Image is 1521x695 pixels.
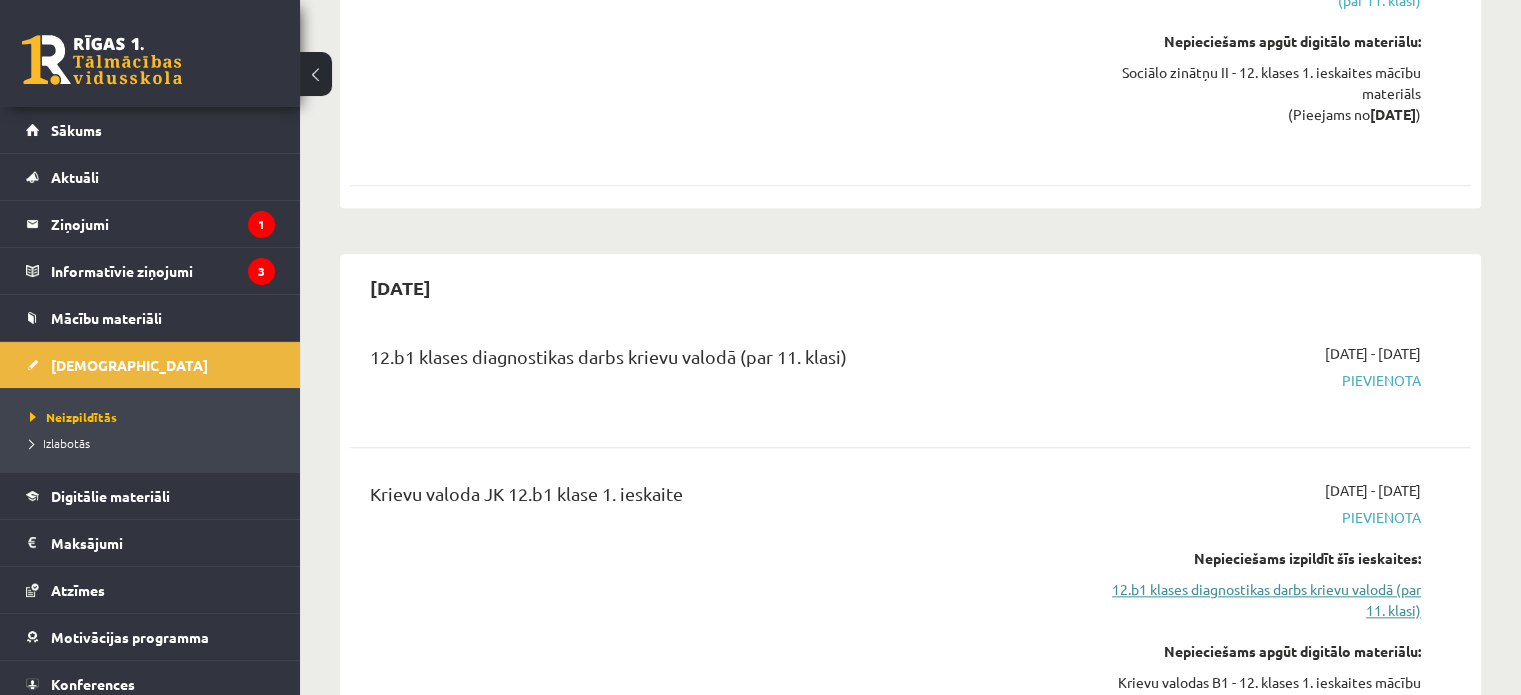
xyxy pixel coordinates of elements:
[30,408,280,426] a: Neizpildītās
[248,211,275,238] i: 1
[1325,343,1421,364] span: [DATE] - [DATE]
[51,168,99,186] span: Aktuāli
[51,248,275,294] legend: Informatīvie ziņojumi
[51,581,105,599] span: Atzīmes
[26,107,275,153] a: Sākums
[26,567,275,613] a: Atzīmes
[1091,548,1421,569] div: Nepieciešams izpildīt šīs ieskaites:
[1091,370,1421,391] span: Pievienota
[22,35,182,85] a: Rīgas 1. Tālmācības vidusskola
[26,520,275,566] a: Maksājumi
[350,264,451,311] h2: [DATE]
[1091,62,1421,125] div: Sociālo zinātņu II - 12. klases 1. ieskaites mācību materiāls (Pieejams no )
[51,520,275,566] legend: Maksājumi
[51,628,209,646] span: Motivācijas programma
[1325,480,1421,501] span: [DATE] - [DATE]
[26,614,275,660] a: Motivācijas programma
[1091,507,1421,528] span: Pievienota
[30,409,117,425] span: Neizpildītās
[51,675,135,693] span: Konferences
[248,258,275,285] i: 3
[51,121,102,139] span: Sākums
[1091,641,1421,662] div: Nepieciešams apgūt digitālo materiālu:
[51,201,275,247] legend: Ziņojumi
[370,343,1061,380] div: 12.b1 klases diagnostikas darbs krievu valodā (par 11. klasi)
[26,201,275,247] a: Ziņojumi1
[30,435,90,451] span: Izlabotās
[51,309,162,327] span: Mācību materiāli
[26,473,275,519] a: Digitālie materiāli
[1370,105,1416,123] strong: [DATE]
[26,248,275,294] a: Informatīvie ziņojumi3
[26,295,275,341] a: Mācību materiāli
[1091,579,1421,621] a: 12.b1 klases diagnostikas darbs krievu valodā (par 11. klasi)
[51,356,208,374] span: [DEMOGRAPHIC_DATA]
[370,480,1061,517] div: Krievu valoda JK 12.b1 klase 1. ieskaite
[30,434,280,452] a: Izlabotās
[51,487,170,505] span: Digitālie materiāli
[26,342,275,388] a: [DEMOGRAPHIC_DATA]
[1091,31,1421,52] div: Nepieciešams apgūt digitālo materiālu:
[26,154,275,200] a: Aktuāli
